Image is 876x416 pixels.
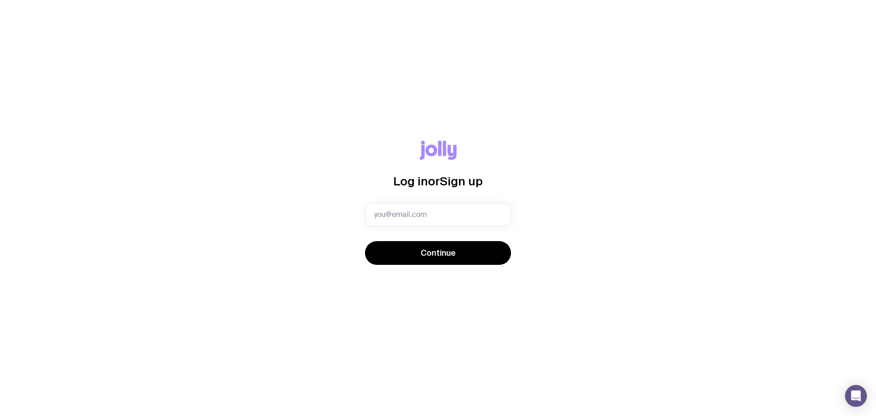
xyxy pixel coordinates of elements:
input: you@email.com [365,203,511,226]
span: or [428,174,440,188]
div: Open Intercom Messenger [845,385,867,407]
span: Sign up [440,174,483,188]
span: Log in [393,174,428,188]
button: Continue [365,241,511,265]
span: Continue [421,247,456,258]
